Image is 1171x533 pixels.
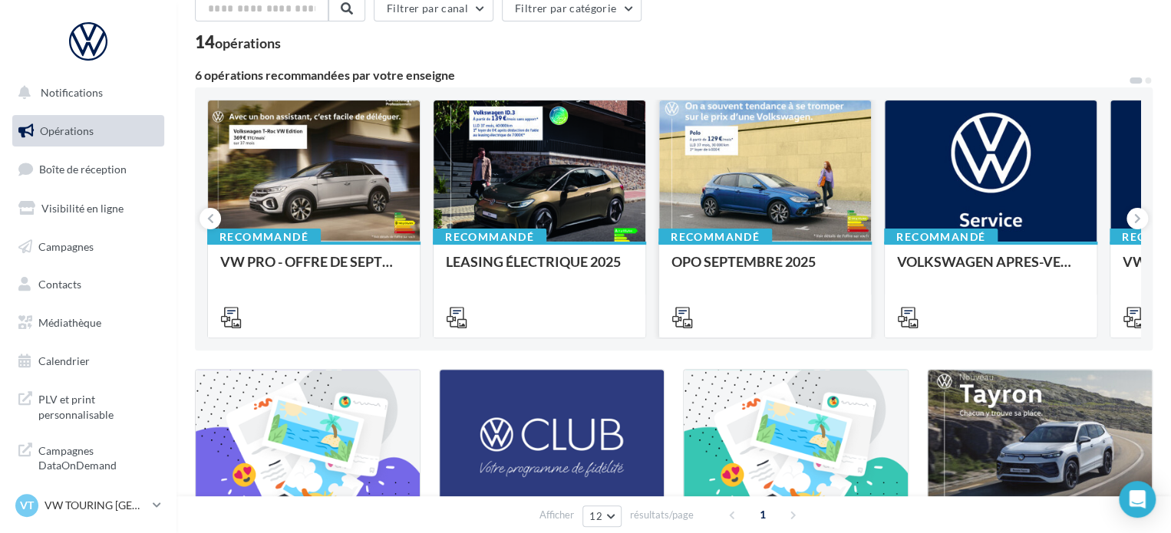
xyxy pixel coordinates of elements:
span: Médiathèque [38,316,101,329]
a: Calendrier [9,345,167,377]
span: 12 [589,510,602,522]
span: Calendrier [38,354,90,367]
div: Recommandé [433,229,546,245]
span: Opérations [40,124,94,137]
div: 14 [195,34,281,51]
span: VT [20,498,34,513]
div: Recommandé [207,229,321,245]
button: 12 [582,505,622,527]
span: Notifications [41,86,103,99]
span: Campagnes DataOnDemand [38,440,158,473]
a: Opérations [9,115,167,147]
a: Médiathèque [9,307,167,339]
span: Campagnes [38,239,94,252]
a: Contacts [9,268,167,301]
a: VT VW TOURING [GEOGRAPHIC_DATA] [12,491,164,520]
span: Boîte de réception [39,163,127,176]
button: Notifications [9,77,161,109]
a: Campagnes [9,231,167,263]
div: LEASING ÉLECTRIQUE 2025 [446,254,633,285]
div: Recommandé [658,229,772,245]
p: VW TOURING [GEOGRAPHIC_DATA] [45,498,147,513]
a: PLV et print personnalisable [9,383,167,428]
span: Contacts [38,278,81,291]
span: PLV et print personnalisable [38,389,158,422]
span: Visibilité en ligne [41,202,124,215]
span: résultats/page [630,508,694,522]
div: Recommandé [884,229,998,245]
div: 6 opérations recommandées par votre enseigne [195,69,1128,81]
div: VW PRO - OFFRE DE SEPTEMBRE 25 [220,254,407,285]
a: Visibilité en ligne [9,192,167,225]
div: opérations [215,36,281,50]
div: VOLKSWAGEN APRES-VENTE [897,254,1084,285]
span: Afficher [539,508,574,522]
a: Campagnes DataOnDemand [9,434,167,479]
a: Boîte de réception [9,153,167,186]
span: 1 [750,502,775,527]
div: OPO SEPTEMBRE 2025 [671,254,859,285]
div: Open Intercom Messenger [1119,481,1156,518]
